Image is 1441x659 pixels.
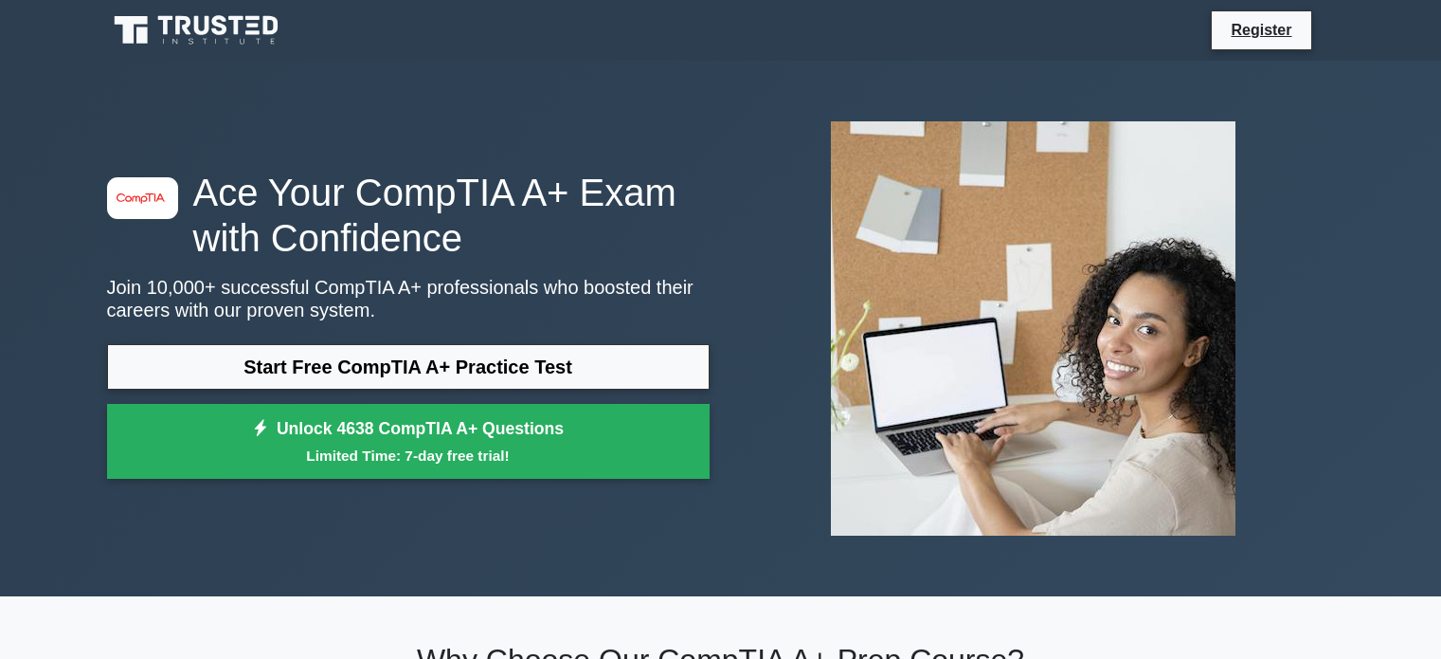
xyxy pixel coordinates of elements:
[131,445,686,467] small: Limited Time: 7-day free trial!
[1219,18,1303,42] a: Register
[107,404,710,480] a: Unlock 4638 CompTIA A+ QuestionsLimited Time: 7-day free trial!
[107,170,710,261] h1: Ace Your CompTIA A+ Exam with Confidence
[107,344,710,390] a: Start Free CompTIA A+ Practice Test
[107,276,710,321] p: Join 10,000+ successful CompTIA A+ professionals who boosted their careers with our proven system.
